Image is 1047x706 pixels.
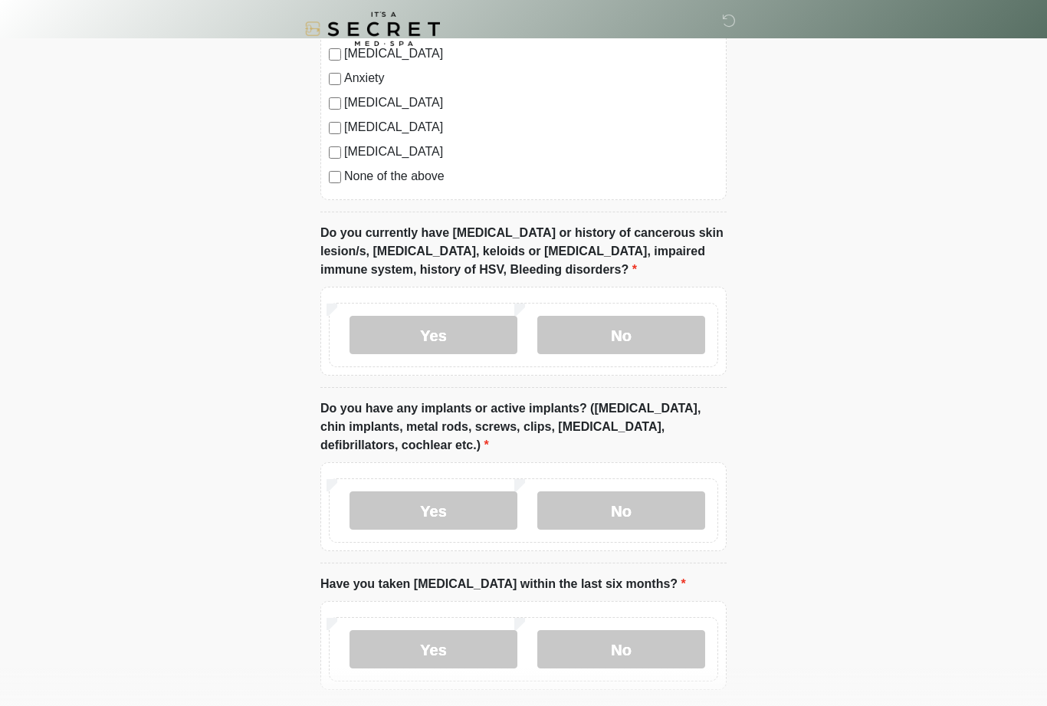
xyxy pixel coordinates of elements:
[350,316,517,354] label: Yes
[329,122,341,134] input: [MEDICAL_DATA]
[329,171,341,183] input: None of the above
[329,146,341,159] input: [MEDICAL_DATA]
[329,97,341,110] input: [MEDICAL_DATA]
[344,69,718,87] label: Anxiety
[320,575,686,593] label: Have you taken [MEDICAL_DATA] within the last six months?
[537,316,705,354] label: No
[344,167,718,186] label: None of the above
[537,630,705,668] label: No
[344,118,718,136] label: [MEDICAL_DATA]
[344,94,718,112] label: [MEDICAL_DATA]
[305,11,440,46] img: It's A Secret Med Spa Logo
[537,491,705,530] label: No
[350,491,517,530] label: Yes
[350,630,517,668] label: Yes
[320,399,727,455] label: Do you have any implants or active implants? ([MEDICAL_DATA], chin implants, metal rods, screws, ...
[344,143,718,161] label: [MEDICAL_DATA]
[329,73,341,85] input: Anxiety
[320,224,727,279] label: Do you currently have [MEDICAL_DATA] or history of cancerous skin lesion/s, [MEDICAL_DATA], keloi...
